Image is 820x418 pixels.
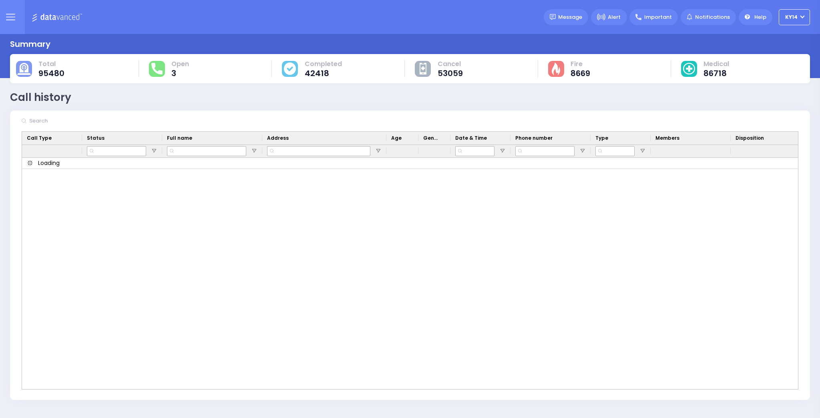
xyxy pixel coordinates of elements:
span: Status [87,135,105,142]
span: Address [267,135,289,142]
input: Status Filter Input [87,146,146,156]
button: Open Filter Menu [499,148,506,154]
span: Message [558,13,582,21]
span: Important [644,13,672,21]
span: Age [391,135,402,142]
button: KY14 [779,9,810,25]
img: total-response.svg [151,63,163,74]
div: Summary [10,38,50,50]
input: Full name Filter Input [167,146,246,156]
input: Type Filter Input [595,146,635,156]
span: Members [655,135,679,142]
input: Address Filter Input [267,146,370,156]
span: Completed [305,60,342,68]
div: Call history [10,90,71,105]
span: Cancel [438,60,463,68]
button: Open Filter Menu [579,148,586,154]
span: Help [754,13,766,21]
span: Loading [38,159,60,167]
span: 95480 [38,69,64,77]
img: fire-cause.svg [552,62,560,75]
span: 42418 [305,69,342,77]
span: Date & Time [455,135,487,142]
span: 3 [171,69,189,77]
img: other-cause.svg [420,63,427,75]
button: Open Filter Menu [151,148,157,154]
span: KY14 [785,14,798,21]
button: Open Filter Menu [375,148,382,154]
input: Phone number Filter Input [515,146,575,156]
span: Gender [423,135,439,142]
span: 8669 [571,69,590,77]
span: Full name [167,135,192,142]
button: Open Filter Menu [639,148,646,154]
input: Search [27,113,147,129]
img: Logo [32,12,85,22]
span: 86718 [703,69,729,77]
span: Phone number [515,135,553,142]
img: cause-cover.svg [284,62,296,74]
span: Alert [608,13,621,21]
img: message.svg [550,14,556,20]
span: Type [595,135,608,142]
span: Call Type [27,135,52,142]
span: Medical [703,60,729,68]
img: medical-cause.svg [683,63,695,75]
input: Date & Time Filter Input [455,146,494,156]
span: Notifications [695,13,730,21]
span: Open [171,60,189,68]
span: Disposition [736,135,764,142]
img: total-cause.svg [17,63,31,75]
span: Total [38,60,64,68]
span: Fire [571,60,590,68]
button: Open Filter Menu [251,148,257,154]
span: 53059 [438,69,463,77]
